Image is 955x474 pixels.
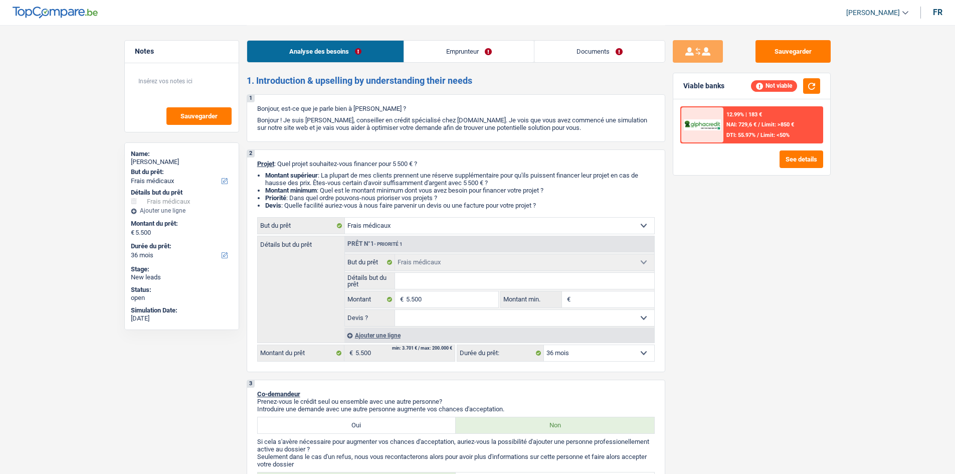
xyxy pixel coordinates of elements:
div: New leads [131,273,233,281]
span: € [562,291,573,307]
span: NAI: 729,6 € [726,121,756,128]
strong: Priorité [265,194,286,202]
span: [PERSON_NAME] [846,9,900,17]
span: Devis [265,202,281,209]
li: : Dans quel ordre pouvons-nous prioriser vos projets ? [265,194,655,202]
h5: Notes [135,47,229,56]
span: € [131,229,134,237]
div: Prêt n°1 [345,241,405,247]
label: Détails but du prêt [345,273,396,289]
div: 3 [247,380,255,388]
li: : Quel est le montant minimum dont vous avez besoin pour financer votre projet ? [265,187,655,194]
a: Emprunteur [404,41,534,62]
span: Limit: <50% [760,132,790,138]
img: TopCompare Logo [13,7,98,19]
strong: Montant supérieur [265,172,318,179]
h2: 1. Introduction & upselling by understanding their needs [247,75,665,86]
span: / [758,121,760,128]
a: [PERSON_NAME] [838,5,908,21]
button: Sauvegarder [166,107,232,125]
span: Projet [257,160,274,168]
div: open [131,294,233,302]
span: € [344,345,355,361]
label: Détails but du prêt [258,236,344,248]
li: : La plupart de mes clients prennent une réserve supplémentaire pour qu'ils puissent financer leu... [265,172,655,187]
p: Si cela s'avère nécessaire pour augmenter vos chances d'acceptation, auriez-vous la possibilité d... [257,438,655,453]
span: Sauvegarder [180,113,218,119]
a: Documents [534,41,665,62]
label: Durée du prêt: [131,242,231,250]
div: Viable banks [683,82,724,90]
p: Bonjour ! Je suis [PERSON_NAME], conseiller en crédit spécialisé chez [DOMAIN_NAME]. Je vois que ... [257,116,655,131]
label: Durée du prêt: [457,345,544,361]
img: AlphaCredit [684,119,721,131]
span: - Priorité 1 [374,241,403,247]
label: But du prêt [345,254,396,270]
div: [DATE] [131,314,233,323]
div: [PERSON_NAME] [131,158,233,166]
label: Devis ? [345,310,396,326]
div: Status: [131,286,233,294]
p: Seulement dans le cas d'un refus, nous vous recontacterons alors pour avoir plus d'informations s... [257,453,655,468]
label: But du prêt: [131,168,231,176]
button: See details [780,150,823,168]
div: Name: [131,150,233,158]
div: Not viable [751,80,797,91]
label: Montant [345,291,396,307]
p: Bonjour, est-ce que je parle bien à [PERSON_NAME] ? [257,105,655,112]
div: fr [933,8,942,17]
label: Montant du prêt [258,345,344,361]
span: € [395,291,406,307]
label: Montant min. [501,291,562,307]
div: 1 [247,95,255,102]
div: Stage: [131,265,233,273]
div: Ajouter une ligne [131,207,233,214]
span: Co-demandeur [257,390,300,398]
div: 2 [247,150,255,157]
span: DTI: 55.97% [726,132,755,138]
a: Analyse des besoins [247,41,404,62]
span: / [757,132,759,138]
label: Oui [258,417,456,433]
div: Ajouter une ligne [344,328,654,343]
span: Limit: >850 € [761,121,794,128]
div: min: 3.701 € / max: 200.000 € [392,346,452,351]
p: Introduire une demande avec une autre personne augmente vos chances d'acceptation. [257,405,655,413]
label: Montant du prêt: [131,220,231,228]
button: Sauvegarder [755,40,831,63]
p: Prenez-vous le crédit seul ou ensemble avec une autre personne? [257,398,655,405]
p: : Quel projet souhaitez-vous financer pour 5 500 € ? [257,160,655,168]
li: : Quelle facilité auriez-vous à nous faire parvenir un devis ou une facture pour votre projet ? [265,202,655,209]
div: 12.99% | 183 € [726,111,762,118]
label: But du prêt [258,218,345,234]
div: Détails but du prêt [131,189,233,197]
label: Non [456,417,654,433]
strong: Montant minimum [265,187,317,194]
div: Simulation Date: [131,306,233,314]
